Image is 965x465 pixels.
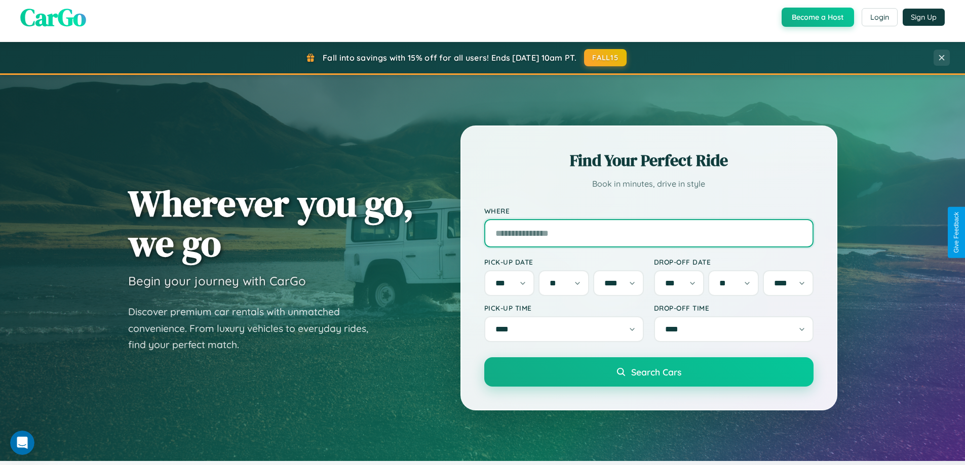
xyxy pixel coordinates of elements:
label: Where [484,206,814,215]
p: Book in minutes, drive in style [484,177,814,191]
label: Pick-up Time [484,304,644,312]
span: Search Cars [631,366,681,377]
h2: Find Your Perfect Ride [484,149,814,172]
iframe: Intercom live chat [10,431,34,455]
label: Pick-up Date [484,258,644,266]
button: Become a Host [782,8,854,27]
h1: Wherever you go, we go [128,183,414,263]
button: FALL15 [584,49,627,66]
button: Login [862,8,898,26]
label: Drop-off Time [654,304,814,312]
button: Search Cars [484,357,814,387]
h3: Begin your journey with CarGo [128,273,306,288]
span: CarGo [20,1,86,34]
div: Give Feedback [953,212,960,253]
label: Drop-off Date [654,258,814,266]
p: Discover premium car rentals with unmatched convenience. From luxury vehicles to everyday rides, ... [128,304,381,353]
span: Fall into savings with 15% off for all users! Ends [DATE] 10am PT. [323,53,576,63]
button: Sign Up [903,9,945,26]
